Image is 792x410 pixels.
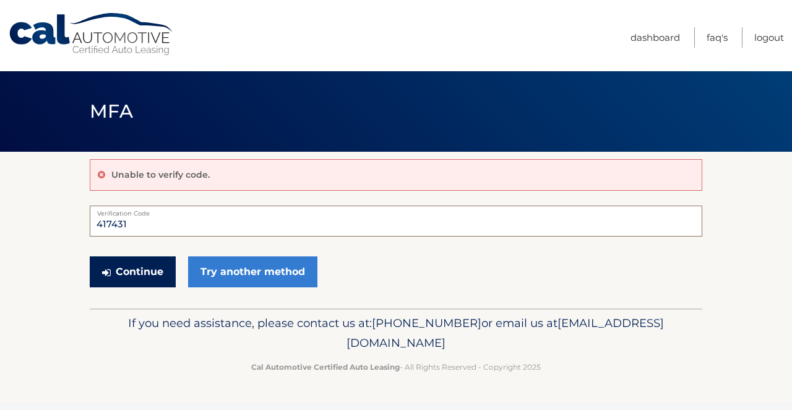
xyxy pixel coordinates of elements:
[372,316,481,330] span: [PHONE_NUMBER]
[707,27,728,48] a: FAQ's
[631,27,680,48] a: Dashboard
[90,206,702,237] input: Verification Code
[111,169,210,180] p: Unable to verify code.
[98,313,694,353] p: If you need assistance, please contact us at: or email us at
[188,256,317,287] a: Try another method
[98,360,694,373] p: - All Rights Reserved - Copyright 2025
[90,100,133,123] span: MFA
[8,12,175,56] a: Cal Automotive
[90,256,176,287] button: Continue
[754,27,784,48] a: Logout
[346,316,664,350] span: [EMAIL_ADDRESS][DOMAIN_NAME]
[90,206,702,216] label: Verification Code
[251,362,400,372] strong: Cal Automotive Certified Auto Leasing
